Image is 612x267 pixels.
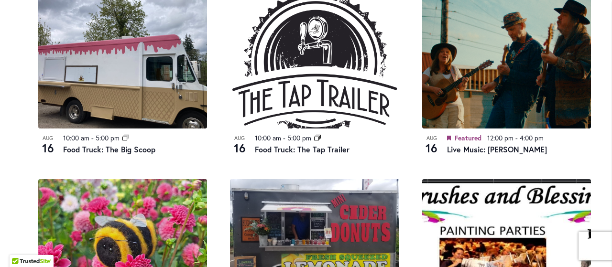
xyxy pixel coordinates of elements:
em: Featured [447,133,451,144]
span: 16 [230,140,249,156]
span: 16 [38,140,57,156]
span: Aug [38,134,57,142]
a: Food Truck: The Tap Trailer [255,144,350,154]
span: - [515,133,518,142]
span: 16 [422,140,441,156]
a: Food Truck: The Big Scoop [63,144,155,154]
time: 5:00 pm [96,133,120,142]
iframe: Launch Accessibility Center [7,233,34,260]
time: 5:00 pm [287,133,311,142]
a: Live Music: [PERSON_NAME] [447,144,547,154]
span: - [283,133,285,142]
span: Aug [230,134,249,142]
span: Aug [422,134,441,142]
time: 10:00 am [255,133,281,142]
span: - [91,133,94,142]
time: 12:00 pm [487,133,514,142]
time: 10:00 am [63,133,89,142]
span: Featured [455,133,481,142]
time: 4:00 pm [520,133,544,142]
